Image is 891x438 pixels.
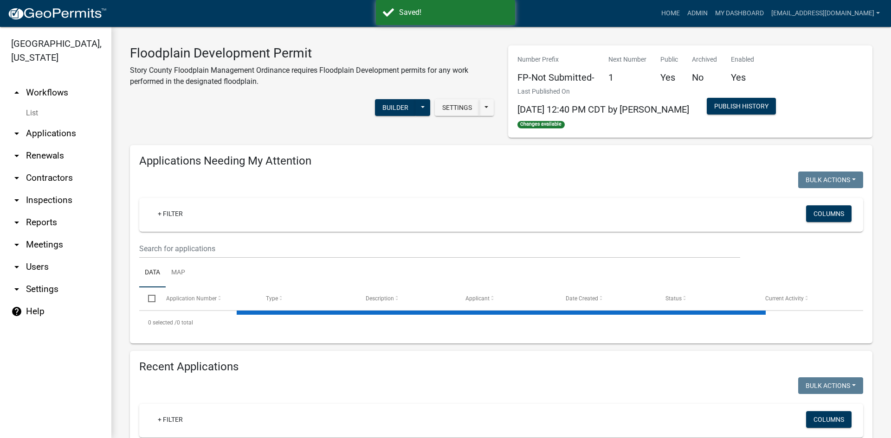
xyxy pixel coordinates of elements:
[731,72,754,83] h5: Yes
[399,7,508,18] div: Saved!
[11,150,22,161] i: arrow_drop_down
[756,287,856,310] datatable-header-cell: Current Activity
[166,295,217,302] span: Application Number
[731,55,754,64] p: Enabled
[11,87,22,98] i: arrow_drop_up
[768,5,884,22] a: [EMAIL_ADDRESS][DOMAIN_NAME]
[139,311,863,334] div: 0 total
[566,295,598,302] span: Date Created
[11,306,22,317] i: help
[692,72,717,83] h5: No
[11,195,22,206] i: arrow_drop_down
[157,287,257,310] datatable-header-cell: Application Number
[375,99,416,116] button: Builder
[658,5,684,22] a: Home
[608,72,646,83] h5: 1
[707,103,776,111] wm-modal-confirm: Workflow Publish History
[130,65,494,87] p: Story County Floodplain Management Ordinance requires Floodplain Development permits for any work...
[257,287,357,310] datatable-header-cell: Type
[148,319,177,326] span: 0 selected /
[457,287,556,310] datatable-header-cell: Applicant
[366,295,394,302] span: Description
[665,295,682,302] span: Status
[657,287,756,310] datatable-header-cell: Status
[517,55,594,64] p: Number Prefix
[357,287,457,310] datatable-header-cell: Description
[765,295,804,302] span: Current Activity
[166,258,191,288] a: Map
[684,5,711,22] a: Admin
[139,239,740,258] input: Search for applications
[11,284,22,295] i: arrow_drop_down
[139,360,863,374] h4: Recent Applications
[465,295,490,302] span: Applicant
[517,72,594,83] h5: FP-Not Submitted-
[711,5,768,22] a: My Dashboard
[11,128,22,139] i: arrow_drop_down
[806,411,852,428] button: Columns
[798,171,863,188] button: Bulk Actions
[517,104,689,115] span: [DATE] 12:40 PM CDT by [PERSON_NAME]
[11,239,22,250] i: arrow_drop_down
[150,205,190,222] a: + Filter
[660,72,678,83] h5: Yes
[517,121,565,128] span: Changes available
[139,287,157,310] datatable-header-cell: Select
[435,99,479,116] button: Settings
[608,55,646,64] p: Next Number
[139,154,863,168] h4: Applications Needing My Attention
[556,287,656,310] datatable-header-cell: Date Created
[806,205,852,222] button: Columns
[266,295,278,302] span: Type
[692,55,717,64] p: Archived
[707,98,776,114] button: Publish History
[11,217,22,228] i: arrow_drop_down
[660,55,678,64] p: Public
[11,261,22,273] i: arrow_drop_down
[11,172,22,184] i: arrow_drop_down
[798,377,863,394] button: Bulk Actions
[150,411,190,428] a: + Filter
[517,87,689,96] p: Last Published On
[130,45,494,61] h3: Floodplain Development Permit
[139,258,166,288] a: Data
